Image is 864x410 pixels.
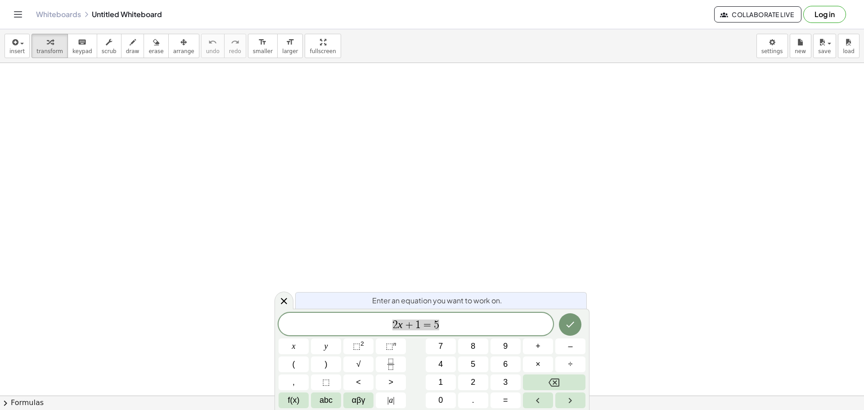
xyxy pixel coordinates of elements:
button: insert [4,34,30,58]
span: < [356,376,361,388]
span: ) [325,358,328,370]
sup: 2 [360,340,364,347]
span: insert [9,48,25,54]
span: y [324,340,328,352]
span: Enter an equation you want to work on. [372,295,502,306]
button: Absolute value [376,392,406,408]
button: draw [121,34,144,58]
button: Divide [555,356,585,372]
button: new [790,34,811,58]
span: + [403,320,416,330]
button: 5 [458,356,488,372]
span: arrange [173,48,194,54]
button: Placeholder [311,374,341,390]
button: scrub [97,34,121,58]
button: . [458,392,488,408]
button: keyboardkeypad [67,34,97,58]
button: save [813,34,836,58]
button: 8 [458,338,488,354]
button: 4 [426,356,456,372]
span: 8 [471,340,475,352]
span: new [795,48,806,54]
i: format_size [286,37,294,48]
span: load [843,48,855,54]
span: 2 [392,320,398,330]
i: keyboard [78,37,86,48]
button: x [279,338,309,354]
button: y [311,338,341,354]
span: √ [356,358,361,370]
button: 9 [490,338,521,354]
span: 2 [471,376,475,388]
span: | [387,396,389,405]
button: load [838,34,859,58]
button: 2 [458,374,488,390]
span: 1 [438,376,443,388]
i: redo [231,37,239,48]
span: 9 [503,340,508,352]
button: Left arrow [523,392,553,408]
span: . [472,394,474,406]
button: Log in [803,6,846,23]
button: Squared [343,338,373,354]
button: ( [279,356,309,372]
span: transform [36,48,63,54]
button: format_sizesmaller [248,34,278,58]
i: format_size [258,37,267,48]
button: Collaborate Live [714,6,801,23]
span: Collaborate Live [722,10,794,18]
button: 0 [426,392,456,408]
button: transform [31,34,68,58]
button: fullscreen [305,34,341,58]
span: ÷ [568,358,573,370]
span: larger [282,48,298,54]
button: ) [311,356,341,372]
button: arrange [168,34,199,58]
span: redo [229,48,241,54]
sup: n [393,340,396,347]
span: settings [761,48,783,54]
span: save [818,48,831,54]
span: erase [148,48,163,54]
button: Greater than [376,374,406,390]
button: Minus [555,338,585,354]
span: 7 [438,340,443,352]
button: 7 [426,338,456,354]
button: Alphabet [311,392,341,408]
span: 5 [434,320,439,330]
span: 6 [503,358,508,370]
span: f(x) [288,394,300,406]
button: Equals [490,392,521,408]
button: 1 [426,374,456,390]
span: scrub [102,48,117,54]
span: ⬚ [322,376,330,388]
i: undo [208,37,217,48]
button: Backspace [523,374,585,390]
button: Right arrow [555,392,585,408]
button: Square root [343,356,373,372]
button: erase [144,34,168,58]
button: Superscript [376,338,406,354]
span: smaller [253,48,273,54]
button: , [279,374,309,390]
span: 5 [471,358,475,370]
a: Whiteboards [36,10,81,19]
span: fullscreen [310,48,336,54]
span: + [535,340,540,352]
span: | [393,396,395,405]
span: > [388,376,393,388]
button: Plus [523,338,553,354]
button: Less than [343,374,373,390]
button: redoredo [224,34,246,58]
button: Done [559,313,581,336]
span: 0 [438,394,443,406]
button: 6 [490,356,521,372]
span: , [292,376,295,388]
span: 1 [415,320,421,330]
span: keypad [72,48,92,54]
span: 4 [438,358,443,370]
span: x [292,340,296,352]
button: Functions [279,392,309,408]
button: undoundo [201,34,225,58]
span: ( [292,358,295,370]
